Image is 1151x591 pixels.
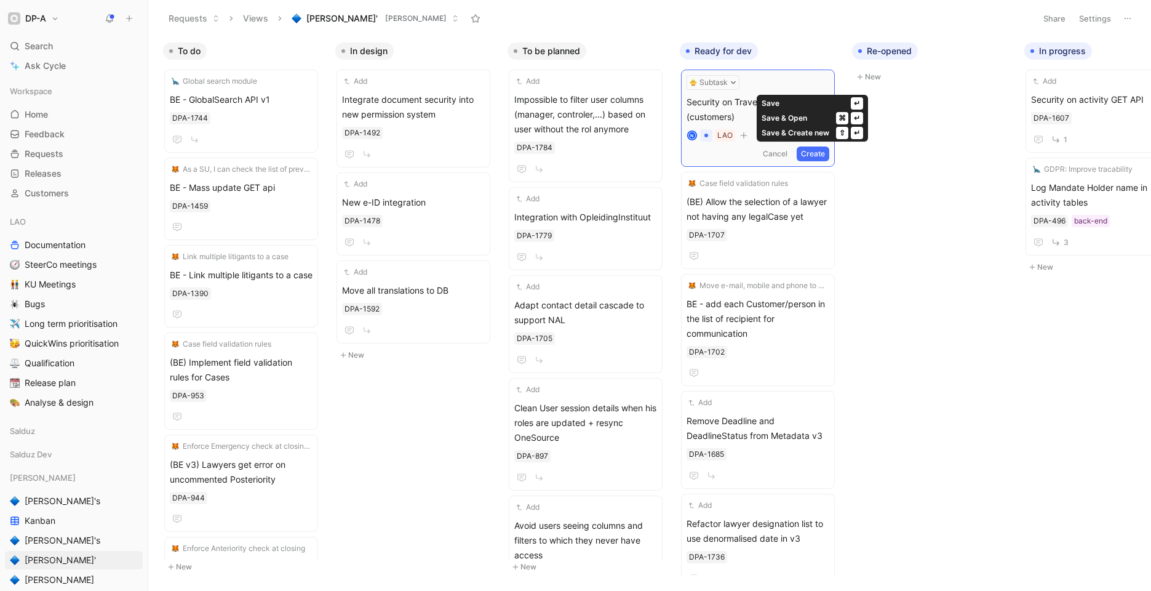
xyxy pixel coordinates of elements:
div: DPA-953 [172,390,204,402]
a: AddClean User session details when his roles are updated + resync OneSource [509,378,663,491]
span: Remove Deadline and DeadlineStatus from Metadata v3 [687,414,829,443]
button: In design [335,42,394,60]
a: 🦊As a SU, I can check the list of previous mass update request and their statusBE - Mass update G... [164,158,318,240]
a: Requests [5,145,143,163]
span: [PERSON_NAME]'s [25,534,100,547]
span: 3 [1064,239,1069,246]
div: Salduz [5,422,143,444]
button: Add [342,178,369,190]
span: Adapt contact detail cascade to support NAL [514,298,657,328]
a: Kanban [5,512,143,530]
button: 🦊Enforce Emergency check at closing (posteriority) [170,440,313,452]
img: 🧭 [10,260,20,270]
a: AddNew e-ID integration [337,172,490,255]
button: Re-opened [852,42,918,60]
button: Add [342,266,369,278]
span: BE - Mass update GET api [170,180,313,195]
span: Salduz Dev [10,448,52,460]
img: 🥳 [10,339,20,348]
div: DPA-1685 [689,448,724,460]
img: 🦊 [172,340,179,348]
a: 🔷[PERSON_NAME]'s [5,492,143,510]
div: Save & Create new [762,127,829,139]
span: Workspace [10,85,52,97]
button: 🦊Case field validation rules [687,177,790,190]
span: Move e-mail, mobile and phone to customer/person [699,279,827,292]
img: ✈️ [10,319,20,329]
div: To be plannedNew [503,37,675,581]
div: Workspace [5,82,143,100]
div: DPA-1702 [689,346,725,358]
button: 🕷️ [7,297,22,312]
div: LAO [717,129,733,142]
span: Ready for dev [695,45,752,57]
div: Salduz Dev [5,445,143,464]
div: ↵ [851,127,863,139]
div: LAODocumentation🧭SteerCo meetings👬KU Meetings🕷️Bugs✈️Long term prioritisation🥳QuickWins prioritis... [5,212,143,412]
div: ⌘ [836,112,848,124]
button: 🐥Subtask [687,75,739,90]
span: (BE) Implement field validation rules for Cases [170,355,313,385]
span: KU Meetings [25,278,76,291]
a: Documentation [5,236,143,254]
span: [PERSON_NAME] [25,574,94,586]
img: 🐥 [690,79,697,86]
div: DPA-1390 [172,287,209,300]
span: Security on Travel metadata (customers) [687,95,829,124]
span: In design [350,45,388,57]
button: New [163,560,325,574]
a: 🔷[PERSON_NAME]' [5,551,143,569]
img: 🔷 [10,496,20,506]
span: (BE v3) Lawyers get error on uncommented Posteriority [170,457,313,487]
div: DPA-1784 [517,142,552,154]
img: 🦊 [688,282,696,289]
button: Add [342,75,369,87]
div: DPA-1478 [345,215,380,227]
a: 🦊Enforce Emergency check at closing (posteriority)(BE v3) Lawyers get error on uncommented Poster... [164,435,318,532]
img: 🦊 [172,253,179,260]
span: Global search module [183,75,257,87]
button: New [852,70,1014,84]
button: New [335,348,498,363]
a: AddImpossible to filter user columns (manager, controler,...) based on user without the rol anymore [509,70,663,182]
img: 🕷️ [10,299,20,309]
a: 🦊Case field validation rules(BE) Implement field validation rules for Cases [164,332,318,430]
span: BE - Link multiple litigants to a case [170,268,313,283]
button: To be planned [508,42,586,60]
span: Clean User session details when his roles are updated + resync OneSource [514,401,657,445]
button: 🦊Link multiple litigants to a case [170,251,290,263]
button: Add [687,499,714,512]
button: ⚖️ [7,356,22,371]
a: Customers [5,184,143,203]
button: 3 [1048,235,1071,250]
img: 🔷 [292,14,301,23]
img: 🦕 [1033,166,1040,173]
span: To be planned [522,45,580,57]
span: SteerCo meetings [25,259,97,271]
div: DPA-1592 [345,303,380,315]
div: Save [762,97,779,110]
button: Views [237,9,274,28]
a: Home [5,105,143,124]
a: ✈️Long term prioritisation [5,315,143,333]
span: [PERSON_NAME]'s [25,495,100,507]
div: N [688,132,696,140]
span: To do [178,45,201,57]
a: Releases [5,164,143,183]
span: Search [25,39,53,54]
span: Case field validation rules [183,338,271,350]
span: Requests [25,148,63,160]
img: 🦊 [172,443,179,450]
button: Settings [1073,10,1117,27]
button: New [508,560,670,574]
button: Add [514,384,541,396]
div: Re-openedNew [847,37,1019,90]
div: DPA-1705 [517,332,552,345]
div: ↵ [851,97,863,110]
div: DPA-897 [517,450,548,462]
span: Release plan [25,377,76,389]
img: 🦊 [688,180,696,187]
span: Salduz [10,425,35,437]
img: 🦕 [172,78,179,85]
